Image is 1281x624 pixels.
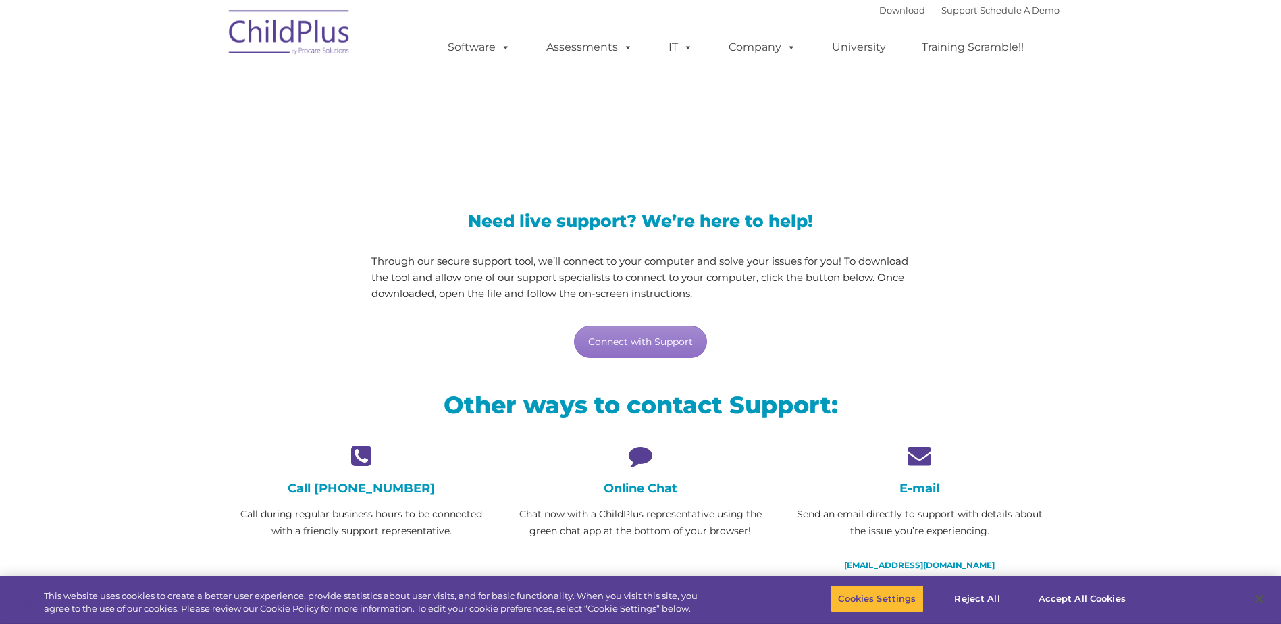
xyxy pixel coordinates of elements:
[980,5,1060,16] a: Schedule A Demo
[232,506,491,540] p: Call during regular business hours to be connected with a friendly support representative.
[511,506,770,540] p: Chat now with a ChildPlus representative using the green chat app at the bottom of your browser!
[879,5,925,16] a: Download
[371,253,910,302] p: Through our secure support tool, we’ll connect to your computer and solve your issues for you! To...
[434,34,524,61] a: Software
[941,5,977,16] a: Support
[1031,585,1133,613] button: Accept All Cookies
[908,34,1037,61] a: Training Scramble!!
[533,34,646,61] a: Assessments
[232,481,491,496] h4: Call [PHONE_NUMBER]
[844,560,995,570] a: [EMAIL_ADDRESS][DOMAIN_NAME]
[790,481,1049,496] h4: E-mail
[371,213,910,230] h3: Need live support? We’re here to help!
[818,34,899,61] a: University
[655,34,706,61] a: IT
[232,97,737,138] span: LiveSupport with SplashTop
[715,34,810,61] a: Company
[790,506,1049,540] p: Send an email directly to support with details about the issue you’re experiencing.
[44,590,704,616] div: This website uses cookies to create a better user experience, provide statistics about user visit...
[831,585,923,613] button: Cookies Settings
[511,481,770,496] h4: Online Chat
[935,585,1020,613] button: Reject All
[222,1,357,68] img: ChildPlus by Procare Solutions
[232,390,1049,420] h2: Other ways to contact Support:
[1245,584,1274,614] button: Close
[574,326,707,358] a: Connect with Support
[879,5,1060,16] font: |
